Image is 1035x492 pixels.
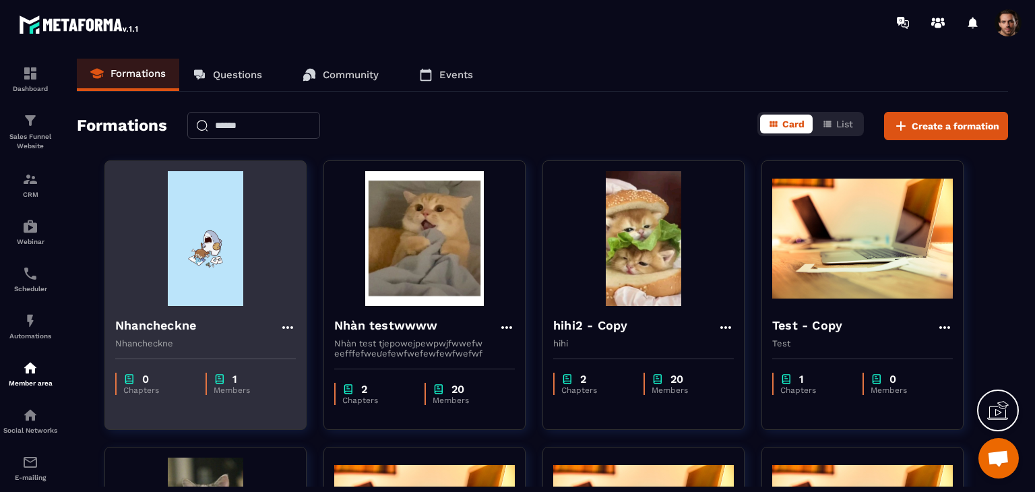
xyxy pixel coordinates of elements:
p: hihi [553,338,734,348]
img: chapter [214,373,226,386]
h2: Formations [77,112,167,140]
a: automationsautomationsWebinar [3,208,57,255]
p: Chapters [342,396,411,405]
p: Member area [3,379,57,387]
button: List [814,115,861,133]
a: formationformationDashboard [3,55,57,102]
button: Create a formation [884,112,1008,140]
p: Formations [111,67,166,80]
h4: Nhancheckne [115,316,196,335]
button: Card [760,115,813,133]
a: automationsautomationsAutomations [3,303,57,350]
img: formation-background [334,171,515,306]
p: Automations [3,332,57,340]
p: Social Networks [3,427,57,434]
a: formationformationSales Funnel Website [3,102,57,161]
a: schedulerschedulerScheduler [3,255,57,303]
h4: Test - Copy [772,316,842,335]
p: Members [871,386,940,395]
p: Chapters [561,386,630,395]
p: 20 [451,383,464,396]
p: Test [772,338,953,348]
img: formation-background [772,171,953,306]
a: Events [406,59,487,91]
img: logo [19,12,140,36]
a: automationsautomationsMember area [3,350,57,397]
a: formation-backgroundNhàn testwwwwNhàn test tjepowejpewpwjfwwefw eefffefweưefewfwefewfewfwefwfchap... [323,160,542,447]
a: formationformationCRM [3,161,57,208]
p: 0 [142,373,149,386]
p: Members [214,386,283,395]
a: social-networksocial-networkSocial Networks [3,397,57,444]
img: formation [22,65,38,82]
a: Questions [179,59,276,91]
img: chapter [780,373,792,386]
img: chapter [433,383,445,396]
p: 1 [232,373,237,386]
p: CRM [3,191,57,198]
span: Card [782,119,805,129]
p: Scheduler [3,285,57,293]
h4: hihi2 - Copy [553,316,627,335]
p: Community [323,69,379,81]
img: chapter [561,373,573,386]
span: Create a formation [912,119,999,133]
p: Questions [213,69,262,81]
img: chapter [871,373,883,386]
img: email [22,454,38,470]
img: chapter [342,383,354,396]
p: Chapters [123,386,192,395]
a: Formations [77,59,179,91]
img: formation [22,113,38,129]
p: Chapters [780,386,849,395]
img: social-network [22,407,38,423]
p: E-mailing [3,474,57,481]
a: formation-backgroundTest - CopyTestchapter1Chapterschapter0Members [761,160,980,447]
p: Events [439,69,473,81]
a: Community [289,59,392,91]
p: Dashboard [3,85,57,92]
img: chapter [123,373,135,386]
span: List [836,119,853,129]
div: Mở cuộc trò chuyện [978,438,1019,479]
p: 2 [580,373,586,386]
p: 20 [670,373,683,386]
img: automations [22,218,38,235]
a: formation-backgroundNhancheckneNhanchecknechapter0Chapterschapter1Members [104,160,323,447]
a: emailemailE-mailing [3,444,57,491]
p: Members [433,396,502,405]
p: 0 [889,373,896,386]
h4: Nhàn testwwww [334,316,438,335]
img: scheduler [22,266,38,282]
img: automations [22,360,38,376]
img: formation [22,171,38,187]
p: 1 [799,373,804,386]
img: formation-background [115,171,296,306]
a: formation-backgroundhihi2 - Copyhihichapter2Chapterschapter20Members [542,160,761,447]
p: 2 [361,383,367,396]
img: automations [22,313,38,329]
p: Members [652,386,721,395]
img: chapter [652,373,664,386]
img: formation-background [553,171,734,306]
p: Webinar [3,238,57,245]
p: Sales Funnel Website [3,132,57,151]
p: Nhàn test tjepowejpewpwjfwwefw eefffefweưefewfwefewfewfwefwf [334,338,515,359]
p: Nhancheckne [115,338,296,348]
